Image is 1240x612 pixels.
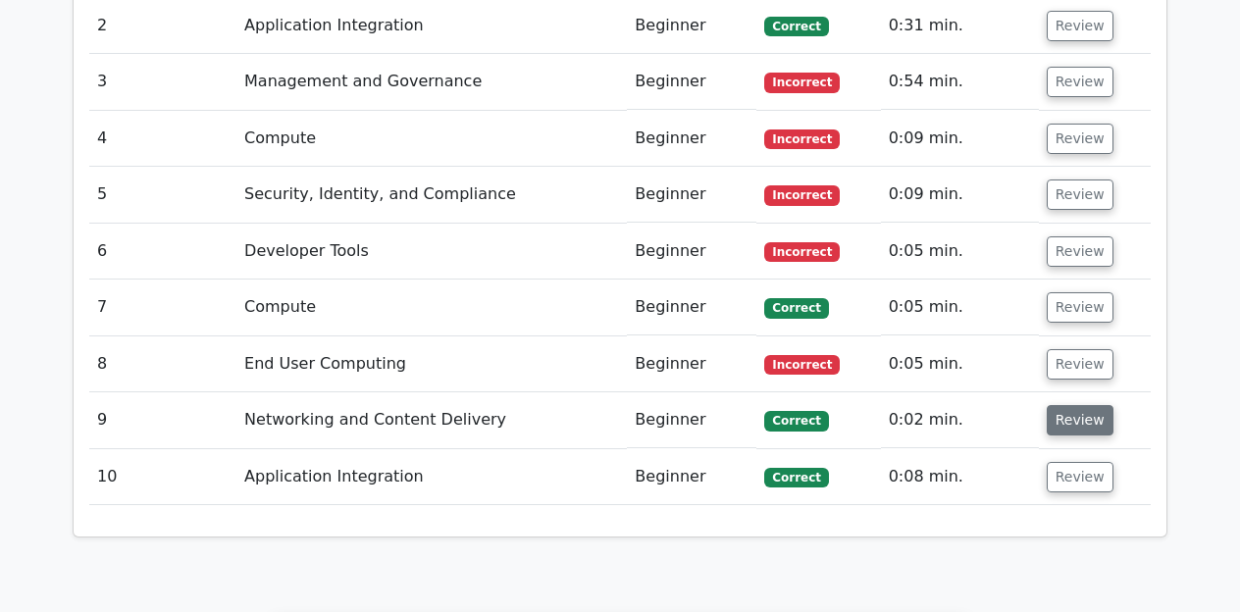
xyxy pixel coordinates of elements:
[881,336,1039,392] td: 0:05 min.
[1047,292,1113,323] button: Review
[627,224,756,280] td: Beginner
[1047,124,1113,154] button: Review
[627,54,756,110] td: Beginner
[627,449,756,505] td: Beginner
[236,54,627,110] td: Management and Governance
[881,54,1039,110] td: 0:54 min.
[881,392,1039,448] td: 0:02 min.
[881,280,1039,335] td: 0:05 min.
[236,224,627,280] td: Developer Tools
[764,185,840,205] span: Incorrect
[881,111,1039,167] td: 0:09 min.
[89,111,236,167] td: 4
[89,449,236,505] td: 10
[89,54,236,110] td: 3
[89,167,236,223] td: 5
[236,336,627,392] td: End User Computing
[1047,405,1113,435] button: Review
[881,449,1039,505] td: 0:08 min.
[764,355,840,375] span: Incorrect
[627,111,756,167] td: Beginner
[1047,11,1113,41] button: Review
[236,392,627,448] td: Networking and Content Delivery
[1047,179,1113,210] button: Review
[627,392,756,448] td: Beginner
[89,392,236,448] td: 9
[627,167,756,223] td: Beginner
[764,298,828,318] span: Correct
[764,73,840,92] span: Incorrect
[1047,236,1113,267] button: Review
[764,468,828,487] span: Correct
[627,280,756,335] td: Beginner
[881,167,1039,223] td: 0:09 min.
[89,336,236,392] td: 8
[764,411,828,431] span: Correct
[627,336,756,392] td: Beginner
[764,242,840,262] span: Incorrect
[1047,349,1113,380] button: Review
[1047,462,1113,492] button: Review
[236,167,627,223] td: Security, Identity, and Compliance
[89,224,236,280] td: 6
[236,280,627,335] td: Compute
[236,449,627,505] td: Application Integration
[764,17,828,36] span: Correct
[236,111,627,167] td: Compute
[881,224,1039,280] td: 0:05 min.
[89,280,236,335] td: 7
[764,129,840,149] span: Incorrect
[1047,67,1113,97] button: Review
